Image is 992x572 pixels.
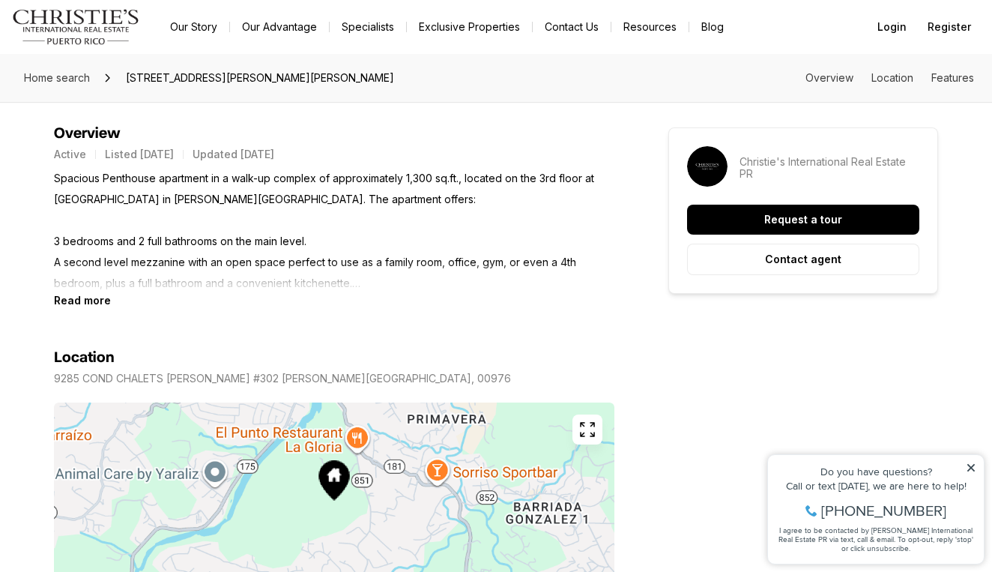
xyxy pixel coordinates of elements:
p: Spacious Penthouse apartment in a walk-up complex of approximately 1,300 sq.ft., located on the 3... [54,168,614,294]
p: Updated [DATE] [193,148,274,160]
a: Our Advantage [230,16,329,37]
div: Call or text [DATE], we are here to help! [16,48,217,58]
button: Request a tour [687,205,919,235]
p: Listed [DATE] [105,148,174,160]
nav: Page section menu [805,72,974,84]
span: Home search [24,71,90,84]
a: Skip to: Location [871,71,913,84]
p: 9285 COND CHALETS [PERSON_NAME] #302 [PERSON_NAME][GEOGRAPHIC_DATA], 00976 [54,373,511,385]
p: Christie's International Real Estate PR [740,156,919,180]
button: Register [919,12,980,42]
a: Skip to: Features [931,71,974,84]
a: Specialists [330,16,406,37]
button: Contact agent [687,244,919,275]
p: Active [54,148,86,160]
a: Exclusive Properties [407,16,532,37]
h4: Overview [54,124,614,142]
span: Register [928,21,971,33]
a: Skip to: Overview [805,71,853,84]
div: Do you have questions? [16,34,217,44]
span: I agree to be contacted by [PERSON_NAME] International Real Estate PR via text, call & email. To ... [19,92,214,121]
p: Request a tour [764,214,842,226]
a: Blog [689,16,736,37]
p: Contact agent [765,253,841,265]
h4: Location [54,349,115,367]
img: logo [12,9,140,45]
span: Login [877,21,907,33]
span: [PHONE_NUMBER] [61,70,187,85]
span: [STREET_ADDRESS][PERSON_NAME][PERSON_NAME] [120,66,400,90]
a: Our Story [158,16,229,37]
button: Login [868,12,916,42]
a: Home search [18,66,96,90]
a: Resources [611,16,689,37]
button: Read more [54,294,111,307]
button: Contact Us [533,16,611,37]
